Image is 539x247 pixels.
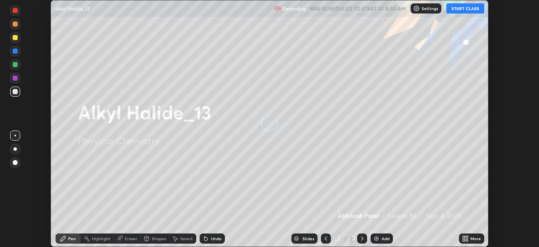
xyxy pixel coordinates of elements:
div: 2 [334,236,343,241]
div: Shapes [152,236,166,241]
div: More [470,236,481,241]
img: recording.375f2c34.svg [274,5,281,12]
h5: WAS SCHEDULED TO START AT 8:00 AM [310,5,406,12]
div: 2 [349,235,354,242]
p: Settings [422,6,438,11]
button: START CLASS [446,3,484,14]
div: Highlight [92,236,110,241]
div: Eraser [125,236,137,241]
p: Alkyl Halide_13 [56,5,90,12]
p: Recording [283,5,306,12]
div: Add [382,236,390,241]
div: Undo [211,236,221,241]
img: add-slide-button [373,235,380,242]
div: Pen [68,236,76,241]
div: Slides [302,236,314,241]
div: / [344,236,347,241]
img: class-settings-icons [413,5,420,12]
div: Select [180,236,193,241]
